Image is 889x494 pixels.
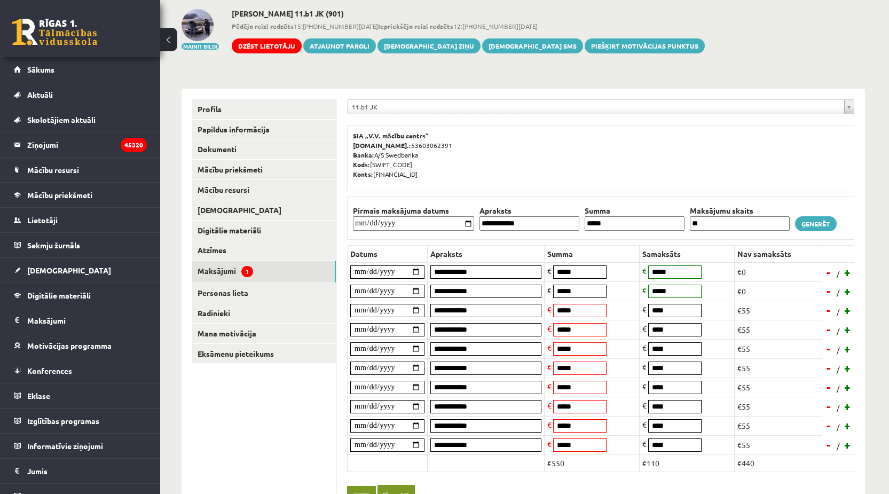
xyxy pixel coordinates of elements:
th: Samaksāts [640,245,735,262]
span: Sekmju žurnāls [27,240,80,250]
a: - [823,283,834,299]
a: Profils [192,99,336,119]
a: Motivācijas programma [14,333,147,358]
a: Digitālie materiāli [14,283,147,308]
span: Digitālie materiāli [27,291,91,300]
a: - [823,264,834,280]
a: Mācību priekšmeti [14,183,147,207]
span: € [642,343,647,352]
th: Summa [582,205,687,216]
span: € [642,439,647,449]
b: [DOMAIN_NAME].: [353,141,411,150]
b: Banka: [353,151,374,159]
a: Konferences [14,358,147,383]
span: Sākums [27,65,54,74]
a: + [843,302,853,318]
span: € [642,285,647,295]
td: €550 [545,454,640,472]
b: Kods: [353,160,370,169]
span: Konferences [27,366,72,375]
button: Mainīt bildi [182,43,219,50]
td: €55 [735,435,822,454]
span: / [836,287,841,298]
a: + [843,398,853,414]
a: - [823,418,834,434]
span: € [547,266,552,276]
a: Jumis [14,459,147,483]
span: Informatīvie ziņojumi [27,441,103,451]
th: Maksājumu skaits [687,205,792,216]
span: 11.b1 JK [352,100,840,114]
a: Dokumenti [192,139,336,159]
legend: Ziņojumi [27,132,147,157]
span: / [836,344,841,356]
td: €55 [735,320,822,339]
span: € [547,401,552,410]
a: + [843,341,853,357]
span: € [547,324,552,333]
td: €55 [735,358,822,378]
b: Pēdējo reizi redzēts [232,22,294,30]
span: Izglītības programas [27,416,99,426]
span: Mācību priekšmeti [27,190,92,200]
b: SIA „V.V. mācību centrs” [353,131,429,140]
a: + [843,418,853,434]
span: € [642,304,647,314]
td: €55 [735,378,822,397]
td: €0 [735,281,822,301]
a: Sākums [14,57,147,82]
a: Informatīvie ziņojumi [14,434,147,458]
a: Atjaunot paroli [303,38,376,53]
a: Mācību resursi [14,158,147,182]
a: Mācību resursi [192,180,336,200]
a: [DEMOGRAPHIC_DATA] ziņu [377,38,481,53]
th: Nav samaksāts [735,245,822,262]
td: €0 [735,262,822,281]
span: [DEMOGRAPHIC_DATA] [27,265,111,275]
td: €440 [735,454,822,472]
a: - [823,302,834,318]
span: Motivācijas programma [27,341,112,350]
a: Ģenerēt [795,216,837,231]
th: Summa [545,245,640,262]
a: + [843,437,853,453]
span: / [836,325,841,336]
a: Rīgas 1. Tālmācības vidusskola [12,19,97,45]
a: - [823,398,834,414]
b: Iepriekšējo reizi redzēts [378,22,453,30]
span: / [836,441,841,452]
a: Personas lieta [192,283,336,303]
a: Aktuāli [14,82,147,107]
span: € [642,401,647,410]
th: Pirmais maksājuma datums [350,205,477,216]
th: Apraksts [428,245,545,262]
a: [DEMOGRAPHIC_DATA] [14,258,147,283]
a: - [823,360,834,376]
span: 1 [241,266,253,277]
a: Mana motivācija [192,324,336,343]
span: € [547,362,552,372]
p: 53603062391 A/S Swedbanka [SWIFT_CODE] [FINANCIAL_ID] [353,131,848,179]
span: / [836,268,841,279]
a: - [823,379,834,395]
a: Dzēst lietotāju [232,38,302,53]
span: € [642,266,647,276]
span: Aktuāli [27,90,53,99]
td: €110 [640,454,735,472]
a: Eklase [14,383,147,408]
span: € [547,420,552,429]
span: Mācību resursi [27,165,79,175]
td: €55 [735,301,822,320]
a: + [843,360,853,376]
span: Lietotāji [27,215,58,225]
h2: [PERSON_NAME] 11.b1 JK (901) [232,9,705,18]
td: €55 [735,339,822,358]
a: Izglītības programas [14,409,147,433]
a: 11.b1 JK [348,100,854,114]
span: / [836,402,841,413]
td: €55 [735,416,822,435]
a: - [823,322,834,338]
span: € [547,343,552,352]
span: € [642,381,647,391]
th: Datums [348,245,428,262]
